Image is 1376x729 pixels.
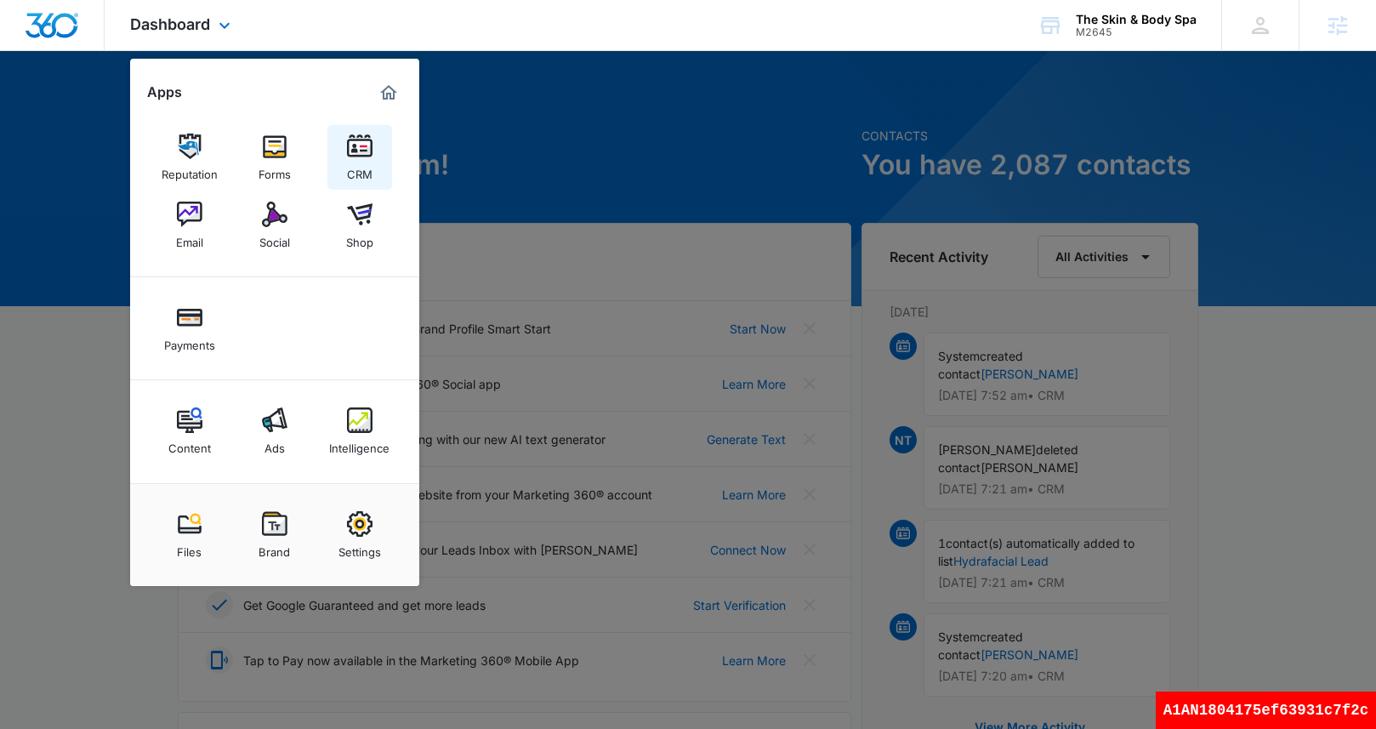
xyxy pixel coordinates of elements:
[147,84,182,100] h2: Apps
[1156,692,1376,729] div: A1AN1804175ef63931c7f2c
[264,433,285,455] div: Ads
[242,399,307,464] a: Ads
[157,399,222,464] a: Content
[329,433,389,455] div: Intelligence
[162,159,218,181] div: Reputation
[157,503,222,567] a: Files
[177,537,202,559] div: Files
[164,330,215,352] div: Payments
[259,537,290,559] div: Brand
[375,79,402,106] a: Marketing 360® Dashboard
[1076,13,1197,26] div: account name
[168,433,211,455] div: Content
[130,15,210,33] span: Dashboard
[346,227,373,249] div: Shop
[338,537,381,559] div: Settings
[327,503,392,567] a: Settings
[327,125,392,190] a: CRM
[242,503,307,567] a: Brand
[259,159,291,181] div: Forms
[327,193,392,258] a: Shop
[157,125,222,190] a: Reputation
[259,227,290,249] div: Social
[347,159,372,181] div: CRM
[1076,26,1197,38] div: account id
[327,399,392,464] a: Intelligence
[242,125,307,190] a: Forms
[176,227,203,249] div: Email
[157,296,222,361] a: Payments
[242,193,307,258] a: Social
[157,193,222,258] a: Email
